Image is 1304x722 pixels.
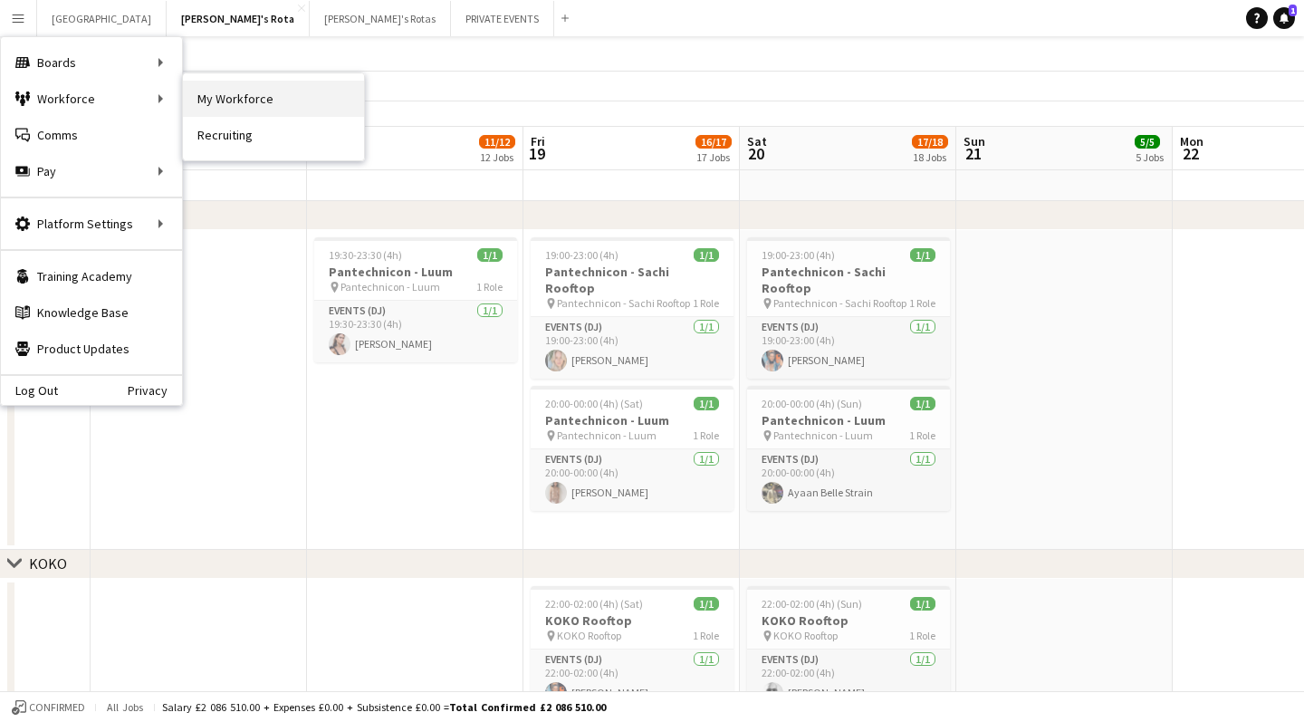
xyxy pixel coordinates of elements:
[103,700,147,714] span: All jobs
[531,412,733,428] h3: Pantechnicon - Luum
[1273,7,1295,29] a: 1
[762,248,835,262] span: 19:00-23:00 (4h)
[1,331,182,367] a: Product Updates
[1,117,182,153] a: Comms
[773,629,838,642] span: KOKO Rooftop
[531,612,733,629] h3: KOKO Rooftop
[183,81,364,117] a: My Workforce
[528,143,545,164] span: 19
[912,135,948,149] span: 17/18
[479,135,515,149] span: 11/12
[747,133,767,149] span: Sat
[29,554,67,573] div: KOKO
[480,150,514,164] div: 12 Jobs
[329,248,402,262] span: 19:30-23:30 (4h)
[747,586,950,711] app-job-card: 22:00-02:00 (4h) (Sun)1/1KOKO Rooftop KOKO Rooftop1 RoleEvents (DJ)1/122:00-02:00 (4h)[PERSON_NAME]
[1,206,182,242] div: Platform Settings
[314,264,517,280] h3: Pantechnicon - Luum
[964,133,985,149] span: Sun
[747,412,950,428] h3: Pantechnicon - Luum
[557,629,621,642] span: KOKO Rooftop
[773,296,906,310] span: Pantechnicon - Sachi Rooftop
[545,597,643,611] span: 22:00-02:00 (4h) (Sat)
[1,44,182,81] div: Boards
[183,117,364,153] a: Recruiting
[1,81,182,117] div: Workforce
[747,612,950,629] h3: KOKO Rooftop
[310,1,451,36] button: [PERSON_NAME]'s Rotas
[531,586,733,711] app-job-card: 22:00-02:00 (4h) (Sat)1/1KOKO Rooftop KOKO Rooftop1 RoleEvents (DJ)1/122:00-02:00 (4h)[PERSON_NAME]
[693,629,719,642] span: 1 Role
[9,698,88,717] button: Confirmed
[29,701,85,714] span: Confirmed
[167,1,310,36] button: [PERSON_NAME]'s Rota
[162,700,606,714] div: Salary £2 086 510.00 + Expenses £0.00 + Subsistence £0.00 =
[747,449,950,511] app-card-role: Events (DJ)1/120:00-00:00 (4h)Ayaan Belle Strain
[910,597,935,611] span: 1/1
[531,264,733,296] h3: Pantechnicon - Sachi Rooftop
[696,150,731,164] div: 17 Jobs
[693,296,719,310] span: 1 Role
[747,317,950,379] app-card-role: Events (DJ)1/119:00-23:00 (4h)[PERSON_NAME]
[694,248,719,262] span: 1/1
[531,237,733,379] app-job-card: 19:00-23:00 (4h)1/1Pantechnicon - Sachi Rooftop Pantechnicon - Sachi Rooftop1 RoleEvents (DJ)1/11...
[1177,143,1203,164] span: 22
[314,301,517,362] app-card-role: Events (DJ)1/119:30-23:30 (4h)[PERSON_NAME]
[1,294,182,331] a: Knowledge Base
[694,397,719,410] span: 1/1
[531,317,733,379] app-card-role: Events (DJ)1/119:00-23:00 (4h)[PERSON_NAME]
[744,143,767,164] span: 20
[747,386,950,511] app-job-card: 20:00-00:00 (4h) (Sun)1/1Pantechnicon - Luum Pantechnicon - Luum1 RoleEvents (DJ)1/120:00-00:00 (...
[693,428,719,442] span: 1 Role
[557,428,657,442] span: Pantechnicon - Luum
[961,143,985,164] span: 21
[1,383,58,398] a: Log Out
[531,386,733,511] app-job-card: 20:00-00:00 (4h) (Sat)1/1Pantechnicon - Luum Pantechnicon - Luum1 RoleEvents (DJ)1/120:00-00:00 (...
[1180,133,1203,149] span: Mon
[747,237,950,379] app-job-card: 19:00-23:00 (4h)1/1Pantechnicon - Sachi Rooftop Pantechnicon - Sachi Rooftop1 RoleEvents (DJ)1/11...
[1,258,182,294] a: Training Academy
[695,135,732,149] span: 16/17
[531,133,545,149] span: Fri
[762,397,862,410] span: 20:00-00:00 (4h) (Sun)
[531,650,733,711] app-card-role: Events (DJ)1/122:00-02:00 (4h)[PERSON_NAME]
[128,383,182,398] a: Privacy
[773,428,873,442] span: Pantechnicon - Luum
[531,449,733,511] app-card-role: Events (DJ)1/120:00-00:00 (4h)[PERSON_NAME]
[449,700,606,714] span: Total Confirmed £2 086 510.00
[747,650,950,711] app-card-role: Events (DJ)1/122:00-02:00 (4h)[PERSON_NAME]
[37,1,167,36] button: [GEOGRAPHIC_DATA]
[694,597,719,611] span: 1/1
[340,280,440,294] span: Pantechnicon - Luum
[1289,5,1297,16] span: 1
[545,248,618,262] span: 19:00-23:00 (4h)
[476,280,503,294] span: 1 Role
[1,153,182,189] div: Pay
[314,237,517,362] app-job-card: 19:30-23:30 (4h)1/1Pantechnicon - Luum Pantechnicon - Luum1 RoleEvents (DJ)1/119:30-23:30 (4h)[PE...
[910,248,935,262] span: 1/1
[477,248,503,262] span: 1/1
[910,397,935,410] span: 1/1
[545,397,643,410] span: 20:00-00:00 (4h) (Sat)
[557,296,690,310] span: Pantechnicon - Sachi Rooftop
[1136,150,1164,164] div: 5 Jobs
[909,629,935,642] span: 1 Role
[909,296,935,310] span: 1 Role
[1135,135,1160,149] span: 5/5
[913,150,947,164] div: 18 Jobs
[762,597,862,611] span: 22:00-02:00 (4h) (Sun)
[747,264,950,296] h3: Pantechnicon - Sachi Rooftop
[909,428,935,442] span: 1 Role
[451,1,554,36] button: PRIVATE EVENTS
